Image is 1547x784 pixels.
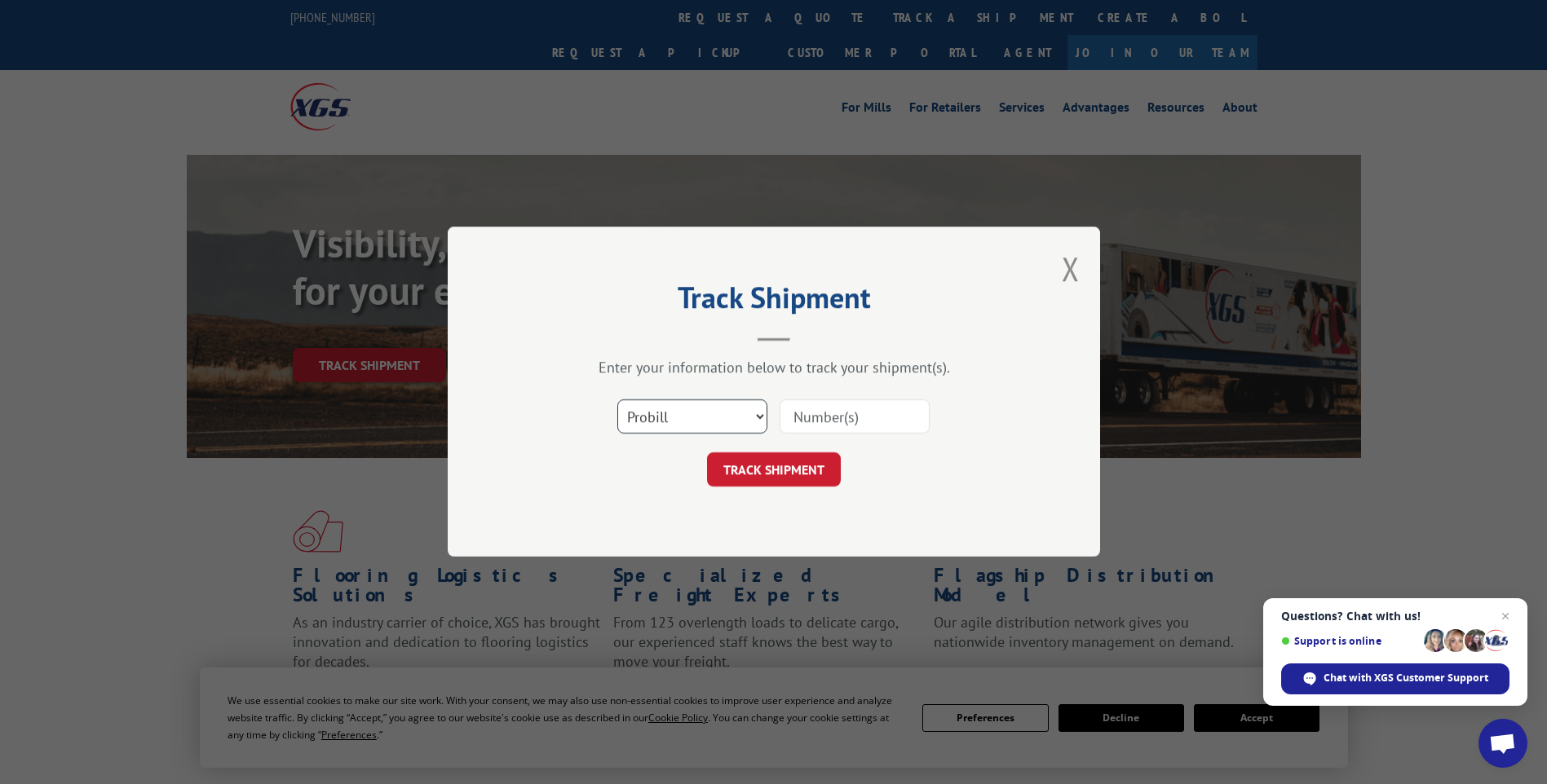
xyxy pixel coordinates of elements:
[707,453,841,487] button: TRACK SHIPMENT
[1281,663,1509,694] div: Chat with XGS Customer Support
[1478,719,1527,768] div: Open chat
[1281,610,1509,623] span: Questions? Chat with us!
[1281,635,1418,647] span: Support is online
[529,359,1019,377] div: Enter your information below to track your shipment(s).
[780,400,930,434] input: Number(s)
[529,286,1019,317] h2: Track Shipment
[1496,606,1515,626] span: Close chat
[1324,671,1488,685] span: Chat with XGS Customer Support
[1062,247,1080,290] button: Close modal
